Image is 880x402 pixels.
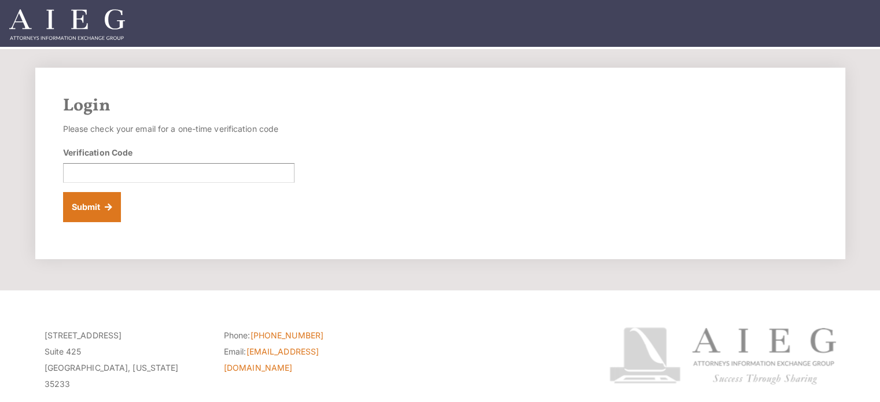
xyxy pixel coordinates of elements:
[63,192,121,222] button: Submit
[251,330,323,340] a: [PHONE_NUMBER]
[45,327,207,392] p: [STREET_ADDRESS] Suite 425 [GEOGRAPHIC_DATA], [US_STATE] 35233
[63,146,133,158] label: Verification Code
[9,9,125,40] img: Attorneys Information Exchange Group
[63,121,294,137] p: Please check your email for a one-time verification code
[224,346,319,373] a: [EMAIL_ADDRESS][DOMAIN_NAME]
[224,344,386,376] li: Email:
[224,327,386,344] li: Phone:
[609,327,836,385] img: Attorneys Information Exchange Group logo
[63,95,818,116] h2: Login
